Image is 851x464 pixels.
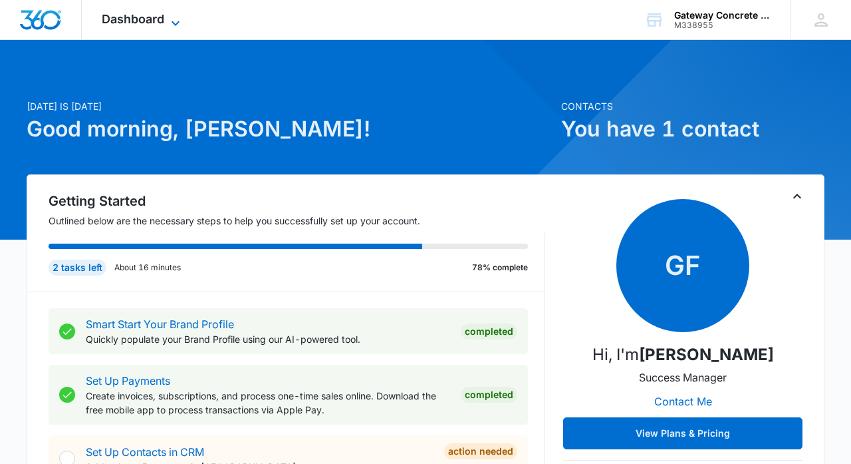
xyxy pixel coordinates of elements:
[639,345,774,364] strong: [PERSON_NAME]
[789,188,805,204] button: Toggle Collapse
[49,191,545,211] h2: Getting Started
[114,262,181,274] p: About 16 minutes
[49,260,106,276] div: 2 tasks left
[444,443,517,459] div: Action Needed
[102,12,164,26] span: Dashboard
[641,385,725,417] button: Contact Me
[86,318,234,331] a: Smart Start Your Brand Profile
[674,21,771,30] div: account id
[86,374,170,387] a: Set Up Payments
[674,10,771,21] div: account name
[616,199,749,332] span: GF
[472,262,528,274] p: 78% complete
[561,113,824,145] h1: You have 1 contact
[86,332,450,346] p: Quickly populate your Brand Profile using our AI-powered tool.
[86,445,204,459] a: Set Up Contacts in CRM
[561,99,824,113] p: Contacts
[461,324,517,340] div: Completed
[461,387,517,403] div: Completed
[592,343,774,367] p: Hi, I'm
[27,113,553,145] h1: Good morning, [PERSON_NAME]!
[49,214,545,228] p: Outlined below are the necessary steps to help you successfully set up your account.
[563,417,802,449] button: View Plans & Pricing
[639,369,727,385] p: Success Manager
[27,99,553,113] p: [DATE] is [DATE]
[86,389,450,417] p: Create invoices, subscriptions, and process one-time sales online. Download the free mobile app t...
